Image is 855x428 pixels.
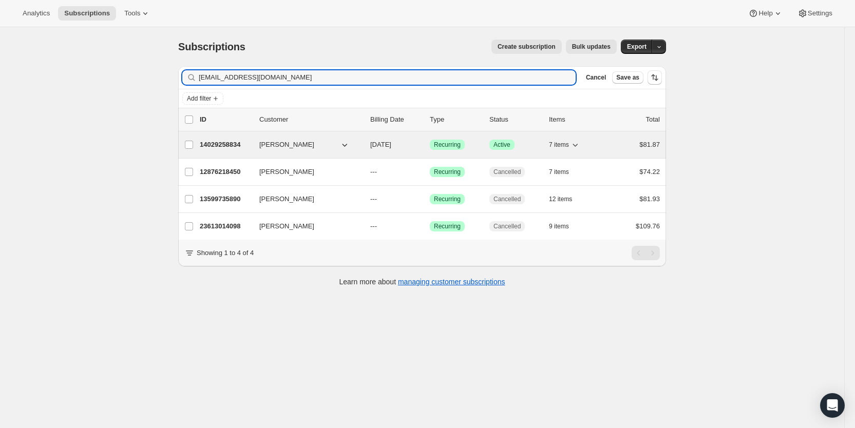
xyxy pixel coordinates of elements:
button: Create subscription [491,40,562,54]
p: Status [489,114,541,125]
div: IDCustomerBilling DateTypeStatusItemsTotal [200,114,660,125]
span: 7 items [549,168,569,176]
div: Type [430,114,481,125]
span: [PERSON_NAME] [259,221,314,231]
span: [PERSON_NAME] [259,194,314,204]
button: Save as [612,71,643,84]
span: Help [758,9,772,17]
span: Analytics [23,9,50,17]
span: [PERSON_NAME] [259,167,314,177]
div: 14029258834[PERSON_NAME][DATE]SuccessRecurringSuccessActive7 items$81.87 [200,138,660,152]
p: Total [646,114,660,125]
button: Settings [791,6,839,21]
span: Cancel [586,73,606,82]
p: ID [200,114,251,125]
button: [PERSON_NAME] [253,164,356,180]
button: 7 items [549,165,580,179]
p: 23613014098 [200,221,251,231]
span: --- [370,195,377,203]
nav: Pagination [632,246,660,260]
button: Tools [118,6,157,21]
span: Recurring [434,141,461,149]
button: [PERSON_NAME] [253,191,356,207]
div: Open Intercom Messenger [820,393,845,418]
button: 12 items [549,192,583,206]
span: Subscriptions [64,9,110,17]
span: Subscriptions [178,41,245,52]
button: Help [742,6,789,21]
span: Recurring [434,222,461,230]
input: Filter subscribers [199,70,576,85]
span: $81.93 [639,195,660,203]
div: Items [549,114,600,125]
span: Active [493,141,510,149]
span: $109.76 [636,222,660,230]
span: --- [370,222,377,230]
span: Recurring [434,168,461,176]
button: Bulk updates [566,40,617,54]
span: Cancelled [493,222,521,230]
button: Analytics [16,6,56,21]
div: 12876218450[PERSON_NAME]---SuccessRecurringCancelled7 items$74.22 [200,165,660,179]
span: 12 items [549,195,572,203]
span: Cancelled [493,195,521,203]
span: Recurring [434,195,461,203]
button: Export [621,40,653,54]
button: [PERSON_NAME] [253,218,356,235]
span: Add filter [187,94,211,103]
span: Tools [124,9,140,17]
span: [DATE] [370,141,391,148]
p: Billing Date [370,114,422,125]
span: [PERSON_NAME] [259,140,314,150]
p: Learn more about [339,277,505,287]
span: Bulk updates [572,43,611,51]
button: [PERSON_NAME] [253,137,356,153]
span: $81.87 [639,141,660,148]
button: Add filter [182,92,223,105]
div: 13599735890[PERSON_NAME]---SuccessRecurringCancelled12 items$81.93 [200,192,660,206]
span: Export [627,43,647,51]
a: managing customer subscriptions [398,278,505,286]
button: Sort the results [648,70,662,85]
button: 7 items [549,138,580,152]
span: 9 items [549,222,569,230]
p: 12876218450 [200,167,251,177]
span: Save as [616,73,639,82]
button: 9 items [549,219,580,234]
span: Cancelled [493,168,521,176]
span: $74.22 [639,168,660,176]
p: Showing 1 to 4 of 4 [197,248,254,258]
button: Cancel [582,71,610,84]
div: 23613014098[PERSON_NAME]---SuccessRecurringCancelled9 items$109.76 [200,219,660,234]
span: --- [370,168,377,176]
span: 7 items [549,141,569,149]
span: Settings [808,9,832,17]
p: 14029258834 [200,140,251,150]
span: Create subscription [498,43,556,51]
button: Subscriptions [58,6,116,21]
p: 13599735890 [200,194,251,204]
p: Customer [259,114,362,125]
